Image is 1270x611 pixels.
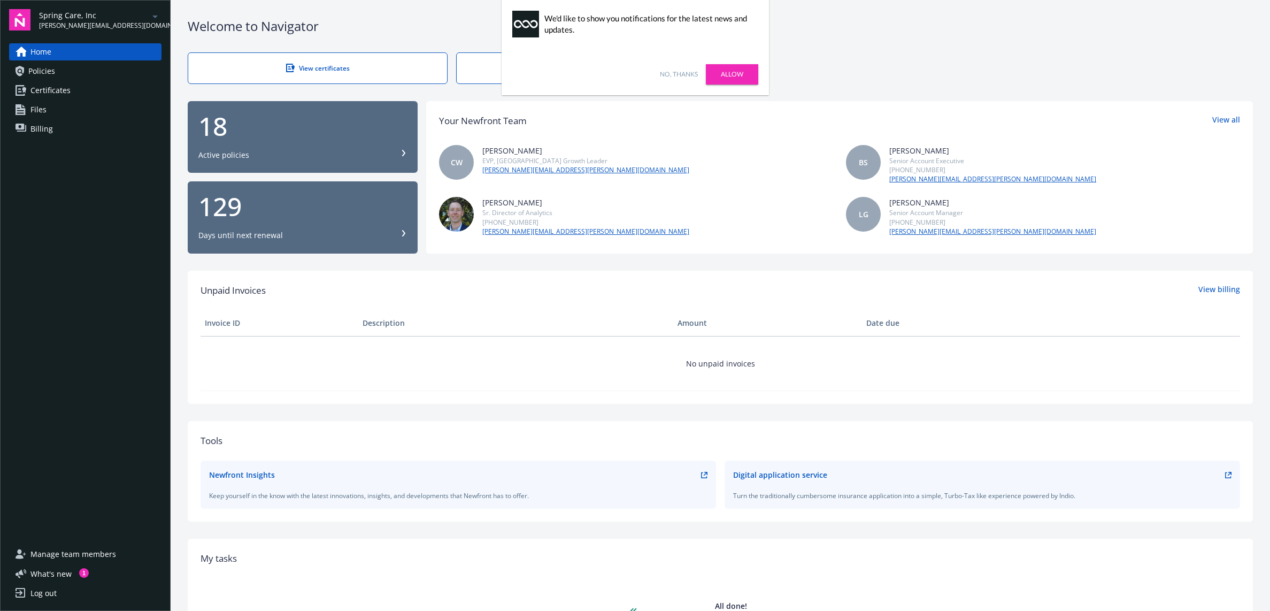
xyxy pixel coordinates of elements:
div: Turn the traditionally cumbersome insurance application into a simple, Turbo-Tax like experience ... [733,491,1231,500]
span: Unpaid Invoices [201,284,266,297]
div: [PERSON_NAME] [889,197,1096,208]
span: LG [859,209,868,220]
img: photo [439,197,474,232]
a: [PERSON_NAME][EMAIL_ADDRESS][PERSON_NAME][DOMAIN_NAME] [482,227,689,236]
th: Amount [673,310,862,336]
div: Digital application service [733,469,827,480]
a: Manage team members [9,546,161,563]
div: [PERSON_NAME] [889,145,1096,156]
div: Report claims [478,64,694,73]
span: Manage team members [30,546,116,563]
a: [PERSON_NAME][EMAIL_ADDRESS][PERSON_NAME][DOMAIN_NAME] [482,165,689,175]
span: Spring Care, Inc [39,10,149,21]
div: 18 [198,113,407,139]
a: View all [1212,114,1240,128]
div: Senior Account Manager [889,208,1096,217]
div: View certificates [210,64,426,73]
div: Senior Account Executive [889,156,1096,165]
a: View billing [1198,284,1240,297]
button: Spring Care, Inc[PERSON_NAME][EMAIL_ADDRESS][DOMAIN_NAME]arrowDropDown [39,9,161,30]
div: Log out [30,585,57,602]
div: EVP, [GEOGRAPHIC_DATA] Growth Leader [482,156,689,165]
th: Description [358,310,673,336]
a: Certificates [9,82,161,99]
a: Files [9,101,161,118]
span: Billing [30,120,53,138]
div: [PERSON_NAME] [482,145,689,156]
span: Files [30,101,47,118]
th: Date due [862,310,1020,336]
div: 129 [198,194,407,219]
div: [PHONE_NUMBER] [889,165,1096,174]
div: [PHONE_NUMBER] [889,218,1096,227]
button: What's new1 [9,568,89,579]
a: [PERSON_NAME][EMAIL_ADDRESS][PERSON_NAME][DOMAIN_NAME] [889,227,1096,236]
a: View certificates [188,52,448,84]
img: navigator-logo.svg [9,9,30,30]
button: 129Days until next renewal [188,181,418,254]
span: Certificates [30,82,71,99]
div: Newfront Insights [209,469,275,480]
span: Home [30,43,51,60]
a: No, thanks [660,70,698,79]
th: Invoice ID [201,310,358,336]
a: Report claims [456,52,716,84]
div: 1 [79,568,89,578]
div: [PHONE_NUMBER] [482,218,689,227]
div: Active policies [198,150,249,161]
span: BS [859,157,868,168]
div: Keep yourself in the know with the latest innovations, insights, and developments that Newfront h... [209,491,707,500]
a: Billing [9,120,161,138]
span: [PERSON_NAME][EMAIL_ADDRESS][DOMAIN_NAME] [39,21,149,30]
div: Tools [201,434,1240,448]
a: Policies [9,63,161,80]
button: 18Active policies [188,101,418,173]
div: My tasks [201,552,1240,566]
a: Home [9,43,161,60]
div: Sr. Director of Analytics [482,208,689,217]
a: arrowDropDown [149,10,161,22]
span: Policies [28,63,55,80]
span: CW [451,157,463,168]
div: Days until next renewal [198,230,283,241]
a: [PERSON_NAME][EMAIL_ADDRESS][PERSON_NAME][DOMAIN_NAME] [889,174,1096,184]
div: We'd like to show you notifications for the latest news and updates. [544,13,753,35]
span: What ' s new [30,568,72,579]
a: Allow [706,64,758,85]
div: Welcome to Navigator [188,17,1253,35]
div: [PERSON_NAME] [482,197,689,208]
td: No unpaid invoices [201,336,1240,391]
div: Your Newfront Team [439,114,527,128]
